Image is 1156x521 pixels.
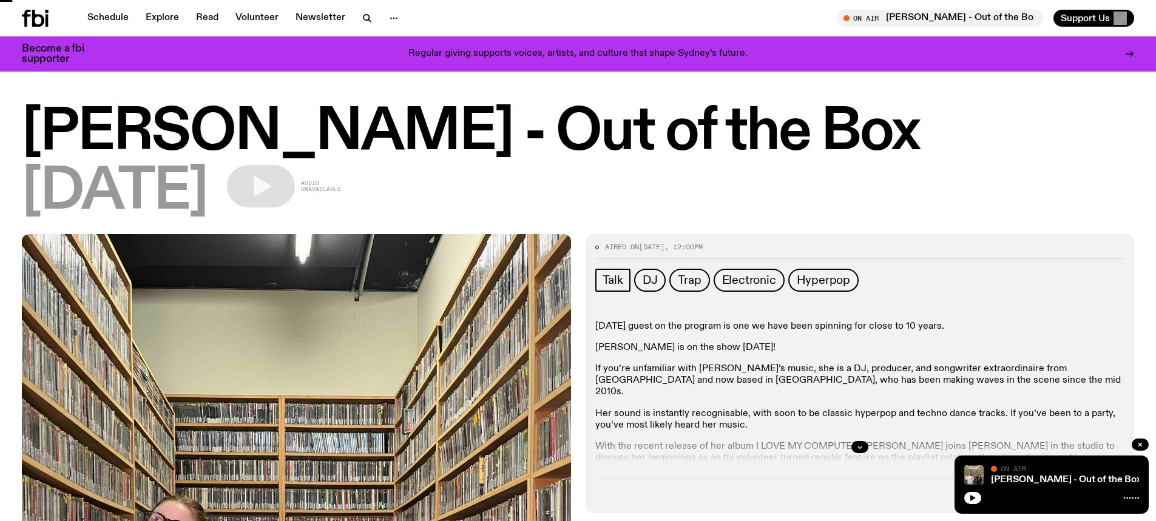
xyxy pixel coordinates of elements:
button: On Air[PERSON_NAME] - Out of the Box [837,10,1044,27]
span: Talk [603,274,623,287]
a: Newsletter [288,10,353,27]
span: Support Us [1061,13,1110,24]
a: DJ [634,269,666,292]
p: Her sound is instantly recognisable, with soon to be classic hyperpop and techno dance tracks. If... [595,408,1125,431]
a: Explore [138,10,186,27]
span: On Air [1001,465,1026,472]
span: [DATE] [639,242,664,252]
span: Aired on [605,242,639,252]
p: [DATE] guest on the program is one we have been spinning for close to 10 years. [595,321,1125,332]
p: If you’re unfamiliar with [PERSON_NAME]’s music, she is a DJ, producer, and songwriter extraordin... [595,363,1125,398]
a: Volunteer [228,10,286,27]
span: DJ [643,274,658,287]
a: Electronic [714,269,785,292]
p: [PERSON_NAME] is on the show [DATE]! [595,342,1125,354]
a: Talk [595,269,630,292]
a: [PERSON_NAME] - Out of the Box [991,475,1141,485]
img: https://media.fbi.radio/images/IMG_7702.jpg [964,465,984,485]
span: Trap [678,274,701,287]
a: Hyperpop [788,269,859,292]
a: Trap [669,269,709,292]
button: Support Us [1053,10,1134,27]
p: Regular giving supports voices, artists, and culture that shape Sydney’s future. [408,49,748,59]
span: [DATE] [22,165,208,220]
span: Electronic [722,274,776,287]
span: Audio unavailable [301,180,341,192]
span: Hyperpop [797,274,850,287]
h3: Become a fbi supporter [22,44,100,64]
span: , 12:00pm [664,242,703,252]
a: Schedule [80,10,136,27]
h1: [PERSON_NAME] - Out of the Box [22,106,1134,160]
a: Read [189,10,226,27]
